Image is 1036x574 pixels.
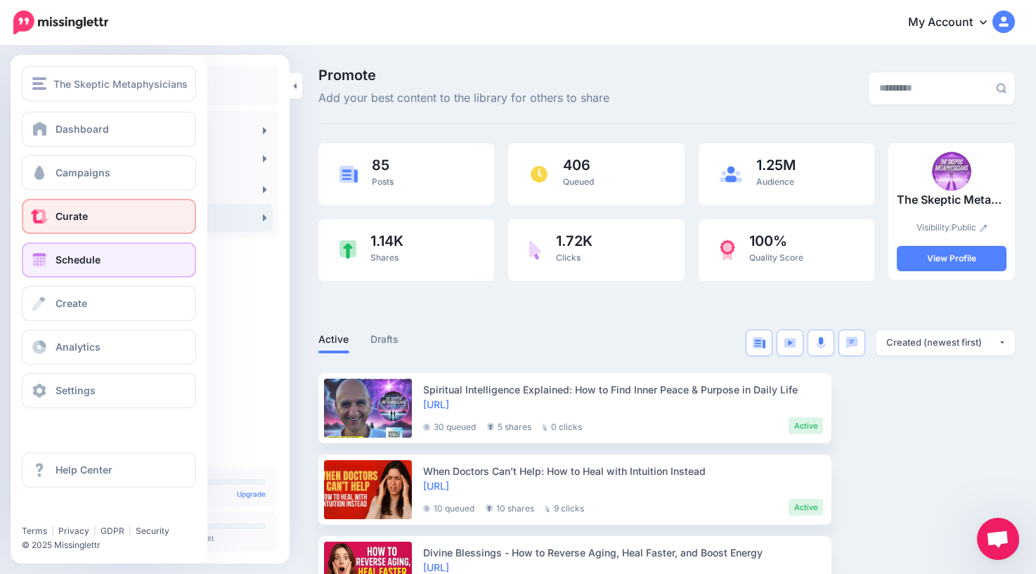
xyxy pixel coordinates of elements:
[22,242,196,278] a: Schedule
[529,164,549,184] img: clock.png
[529,240,542,260] img: pointer-purple.png
[101,526,124,536] a: GDPR
[372,158,394,172] span: 85
[318,331,349,348] a: Active
[56,123,109,135] span: Dashboard
[545,505,550,512] img: pointer-grey.png
[720,166,742,183] img: users-blue.png
[32,77,46,90] img: menu.png
[423,382,823,397] div: Spiritual Intelligence Explained: How to Find Inner Peace & Purpose in Daily Life
[556,252,581,263] span: Clicks
[56,464,112,476] span: Help Center
[543,424,548,431] img: pointer-grey.png
[556,234,593,248] span: 1.72K
[22,373,196,408] a: Settings
[897,191,1006,209] p: The Skeptic Metaphysicians
[22,538,207,552] li: © 2025 Missinglettr
[22,112,196,147] a: Dashboard
[977,518,1019,560] a: Open chat
[370,331,399,348] a: Drafts
[339,240,356,259] img: share-green.png
[423,545,823,560] div: Divine Blessings - How to Reverse Aging, Heal Faster, and Boost Energy
[370,234,403,248] span: 1.14K
[486,499,534,516] li: 10 shares
[423,424,430,431] img: clock-grey-darker.png
[789,417,823,434] li: Active
[22,505,131,519] iframe: Twitter Follow Button
[487,417,531,434] li: 5 shares
[423,417,476,434] li: 30 queued
[53,76,188,92] span: The Skeptic Metaphysicians
[22,452,196,488] a: Help Center
[423,464,823,478] div: When Doctors Can’t Help: How to Heal with Intuition Instead
[846,337,858,348] img: chat-square-blue.png
[980,224,988,232] img: pencil.png
[22,155,196,190] a: Campaigns
[996,83,1006,93] img: search-grey-6.png
[756,176,794,187] span: Audience
[129,526,131,536] span: |
[56,167,110,178] span: Campaigns
[886,336,998,349] div: Created (newest first)
[370,252,399,263] span: Shares
[372,176,394,187] span: Posts
[423,499,474,516] li: 10 queued
[789,499,823,516] li: Active
[753,337,765,348] img: article-blue.png
[563,158,594,172] span: 406
[56,254,101,266] span: Schedule
[13,11,108,34] img: Missinglettr
[784,338,796,348] img: video-blue.png
[423,398,449,410] a: [URL]
[749,234,803,248] span: 100%
[897,221,1006,235] p: Visibility:
[563,176,594,187] span: Queued
[894,6,1015,40] a: My Account
[56,341,101,353] span: Analytics
[423,561,449,573] a: [URL]
[952,222,988,233] a: Public
[423,505,430,512] img: clock-grey-darker.png
[339,166,358,182] img: article-blue.png
[22,330,196,365] a: Analytics
[56,210,88,222] span: Curate
[318,68,609,82] span: Promote
[93,526,96,536] span: |
[22,286,196,321] a: Create
[56,297,87,309] span: Create
[932,152,971,191] img: 398694559_755142363325592_1851666557881600205_n-bsa141941_thumb.jpg
[22,66,196,101] button: The Skeptic Metaphysicians
[897,246,1006,271] a: View Profile
[58,526,89,536] a: Privacy
[543,417,582,434] li: 0 clicks
[545,499,584,516] li: 9 clicks
[749,252,803,263] span: Quality Score
[720,240,735,261] img: prize-red.png
[51,526,54,536] span: |
[22,199,196,234] a: Curate
[423,480,449,492] a: [URL]
[318,89,609,107] span: Add your best content to the library for others to share
[136,526,169,536] a: Security
[487,423,494,431] img: share-grey.png
[22,526,47,536] a: Terms
[486,504,493,512] img: share-grey.png
[876,330,1015,356] button: Created (newest first)
[756,158,796,172] span: 1.25M
[56,384,96,396] span: Settings
[816,337,826,349] img: microphone.png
